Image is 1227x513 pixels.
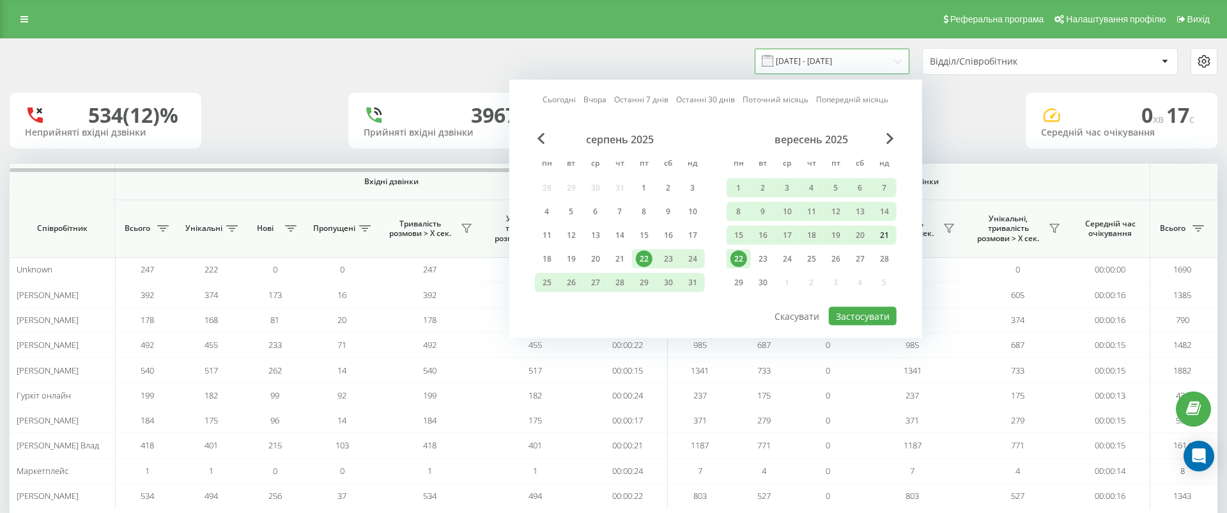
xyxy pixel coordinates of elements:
span: Previous Month [537,133,545,145]
div: 2 [755,180,771,196]
span: 527 [757,490,771,501]
span: 392 [423,289,436,301]
div: чт 25 вер 2025 р. [799,249,824,269]
div: 15 [730,227,747,244]
div: пн 4 серп 2025 р. [535,202,559,221]
span: 605 [1011,289,1024,301]
div: 18 [539,251,555,267]
a: Останні 7 днів [614,93,668,106]
div: 9 [755,203,771,220]
div: пт 29 серп 2025 р. [632,273,656,292]
div: вт 23 вер 2025 р. [751,249,775,269]
div: серпень 2025 [535,133,705,146]
div: 19 [563,251,580,267]
div: вересень 2025 [727,133,897,146]
span: 233 [268,339,282,351]
span: 1 [145,465,150,477]
span: c [1189,112,1194,126]
span: 534 [423,490,436,501]
abbr: неділя [683,155,702,174]
div: сб 9 серп 2025 р. [656,202,681,221]
div: нд 17 серп 2025 р. [681,226,705,245]
div: пн 22 вер 2025 р. [727,249,751,269]
div: 30 [660,274,677,291]
span: 1 [209,465,213,477]
span: Всього [121,223,153,233]
div: 31 [684,274,701,291]
span: 17 [1166,101,1194,129]
div: 21 [876,227,893,244]
span: 0 [826,339,830,351]
span: 0 [826,390,830,401]
span: Гуркіт онлайн [17,390,71,401]
div: ср 17 вер 2025 р. [775,226,799,245]
div: пн 11 серп 2025 р. [535,226,559,245]
div: 16 [755,227,771,244]
div: пн 29 вер 2025 р. [727,273,751,292]
div: чт 21 серп 2025 р. [608,249,632,269]
span: 237 [693,390,707,401]
div: вт 19 серп 2025 р. [559,249,583,269]
span: 184 [141,414,154,426]
span: 401 [529,439,542,451]
td: 00:00:00 [1070,257,1150,282]
span: 392 [141,289,154,301]
span: 534 [141,490,154,501]
span: 0 [340,264,344,275]
abbr: середа [778,155,797,174]
abbr: п’ятниця [635,155,654,174]
span: 279 [1011,414,1024,426]
span: 374 [204,289,218,301]
div: 2 [660,180,677,196]
div: 28 [876,251,893,267]
div: 3 [684,180,701,196]
td: 00:00:24 [588,383,668,408]
div: пн 1 вер 2025 р. [727,178,751,198]
div: 23 [755,251,771,267]
a: Поточний місяць [743,93,808,106]
div: сб 23 серп 2025 р. [656,249,681,269]
div: ср 27 серп 2025 р. [583,273,608,292]
button: Застосувати [829,307,897,326]
span: 99 [270,390,279,401]
div: 29 [636,274,652,291]
div: 27 [852,251,868,267]
span: 1341 [904,365,922,376]
span: 279 [757,414,771,426]
span: [PERSON_NAME] [17,414,79,426]
td: 00:00:22 [588,333,668,358]
span: 687 [1011,339,1024,351]
td: 00:00:16 [1070,282,1150,307]
span: 4 [1015,465,1020,477]
span: 494 [529,490,542,501]
div: ср 20 серп 2025 р. [583,249,608,269]
span: 20 [337,314,346,326]
td: 00:00:16 [1070,484,1150,509]
span: 0 [826,414,830,426]
span: Вихід [1187,14,1210,24]
div: 5 [828,180,844,196]
span: 517 [204,365,218,376]
span: 222 [204,264,218,275]
span: Унікальні [185,223,222,233]
div: чт 7 серп 2025 р. [608,202,632,221]
div: 12 [828,203,844,220]
span: 985 [906,339,919,351]
div: пт 1 серп 2025 р. [632,178,656,198]
span: Всього [1157,223,1189,233]
div: 30 [755,274,771,291]
abbr: п’ятниця [826,155,845,174]
span: 1690 [1173,264,1191,275]
div: 9 [660,203,677,220]
span: 92 [337,390,346,401]
span: 96 [270,414,279,426]
div: чт 18 вер 2025 р. [799,226,824,245]
div: вт 2 вер 2025 р. [751,178,775,198]
td: 00:00:15 [1070,408,1150,433]
span: 803 [693,490,707,501]
div: нд 7 вер 2025 р. [872,178,897,198]
abbr: неділя [875,155,894,174]
span: 178 [141,314,154,326]
div: нд 14 вер 2025 р. [872,202,897,221]
span: 1614 [1173,439,1191,451]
